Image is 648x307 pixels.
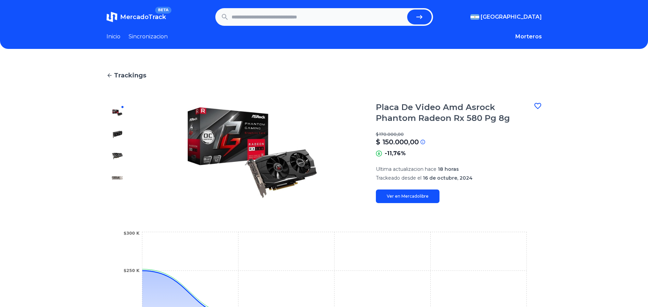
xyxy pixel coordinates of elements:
img: Placa De Video Amd Asrock Phantom Radeon Rx 580 Pg 8g [142,102,362,203]
span: BETA [155,7,171,14]
span: 18 horas [438,166,459,172]
span: [GEOGRAPHIC_DATA] [481,13,542,21]
a: Inicio [106,33,120,41]
span: Trackeado desde el [376,175,421,181]
span: Trackings [114,71,146,80]
tspan: $250 K [123,268,140,273]
a: Ver en Mercadolibre [376,189,439,203]
span: 16 de octubre, 2024 [423,175,472,181]
p: -11,76% [385,149,406,158]
tspan: $300 K [123,231,140,236]
p: $ 170.000,00 [376,132,542,137]
img: Placa De Video Amd Asrock Phantom Radeon Rx 580 Pg 8g [112,151,123,162]
img: MercadoTrack [106,12,117,22]
img: Argentina [470,14,479,20]
h1: Placa De Video Amd Asrock Phantom Radeon Rx 580 Pg 8g [376,102,534,124]
img: Placa De Video Amd Asrock Phantom Radeon Rx 580 Pg 8g [112,173,123,183]
a: Trackings [106,71,542,80]
span: MercadoTrack [120,13,166,21]
a: MercadoTrackBETA [106,12,166,22]
p: $ 150.000,00 [376,137,419,147]
img: Placa De Video Amd Asrock Phantom Radeon Rx 580 Pg 8g [112,107,123,118]
span: Ultima actualizacion hace [376,166,436,172]
button: Morteros [515,33,542,41]
button: [GEOGRAPHIC_DATA] [470,13,542,21]
a: Sincronizacion [129,33,168,41]
img: Placa De Video Amd Asrock Phantom Radeon Rx 580 Pg 8g [112,129,123,140]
